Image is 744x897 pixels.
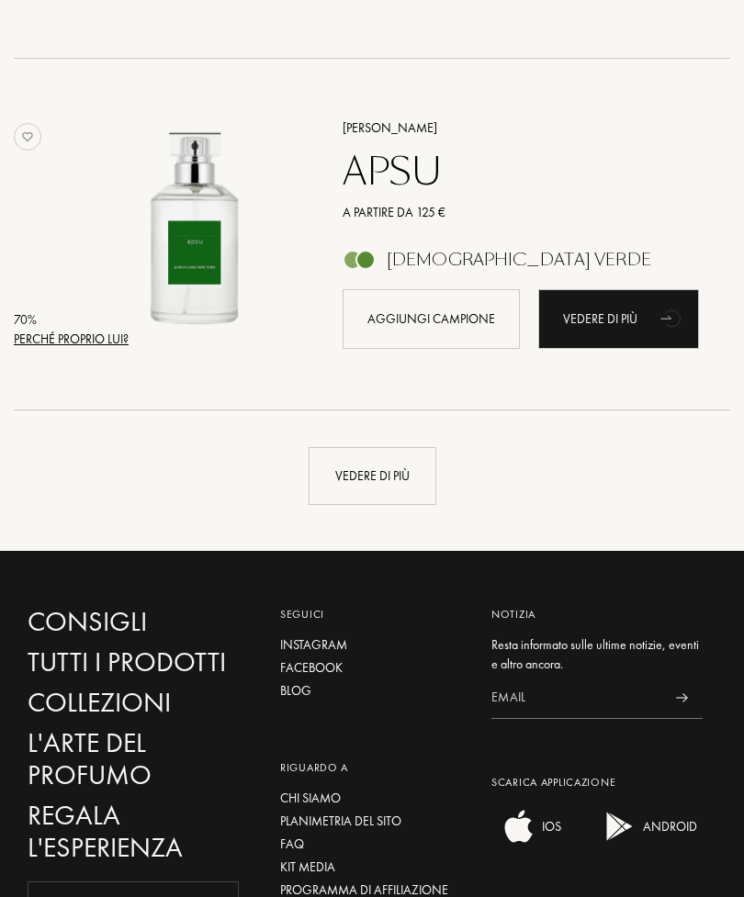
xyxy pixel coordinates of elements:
a: APSU [329,150,704,194]
img: APSU Ulrich Lang [85,116,304,334]
a: [PERSON_NAME] [329,118,704,138]
div: Riguardo a [280,759,464,776]
input: Email [491,678,661,719]
a: Tutti i prodotti [28,646,239,678]
a: L'arte del profumo [28,727,239,791]
div: Vedere di più [538,289,699,349]
img: no_like_p.png [14,123,41,151]
div: Perché proprio lui? [14,330,129,349]
a: Chi siamo [280,789,464,808]
div: Vedere di più [309,447,436,505]
div: ANDROID [638,808,697,845]
a: Planimetria del sito [280,812,464,831]
div: Seguici [280,606,464,622]
img: ios app [501,808,537,845]
div: [DEMOGRAPHIC_DATA] Verde [387,250,651,270]
div: Resta informato sulle ultime notizie, eventi e altro ancora. [491,635,703,674]
div: Notizia [491,606,703,622]
a: Facebook [280,658,464,678]
a: android appANDROID [592,832,697,848]
div: IOS [537,808,561,845]
div: 70 % [14,310,129,330]
a: Consigli [28,606,239,638]
a: APSU Ulrich Lang [85,95,315,369]
img: news_send.svg [676,693,688,702]
a: Collezioni [28,687,239,719]
div: Scarica applicazione [491,774,703,790]
a: [DEMOGRAPHIC_DATA] Verde [329,255,704,275]
a: Kit media [280,858,464,877]
a: A partire da 125 € [329,203,704,222]
a: ios appIOS [491,832,561,848]
a: Blog [280,681,464,701]
a: Regala l'esperienza [28,800,239,864]
div: animation [654,299,691,336]
a: Vedere di piùanimation [538,289,699,349]
a: FAQ [280,835,464,854]
div: Aggiungi campione [343,289,520,349]
img: android app [602,808,638,845]
a: Instagram [280,635,464,655]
